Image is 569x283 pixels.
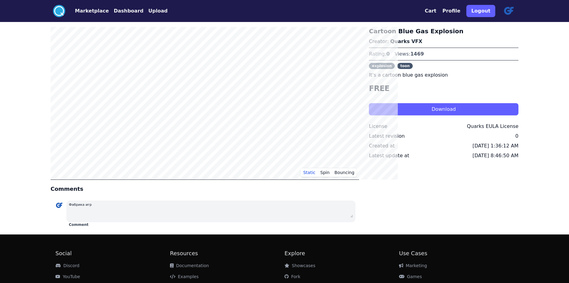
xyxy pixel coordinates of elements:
div: 0 [515,132,518,140]
div: [DATE] 8:46:50 AM [472,152,518,159]
a: Marketplace [65,7,109,15]
h2: Explore [284,249,399,258]
button: Profile [443,7,461,15]
span: 1469 [410,51,424,57]
a: Marketing [399,263,427,268]
p: It's a cartoon blue gas explosion [369,71,518,79]
button: Spin [318,168,332,177]
small: Фабрика игр [69,203,92,207]
a: Documentation [170,263,209,268]
h2: Use Cases [399,249,514,258]
h2: Social [55,249,170,258]
span: toon [397,63,413,69]
button: Marketplace [75,7,109,15]
h4: FREE [369,84,518,93]
a: Fork [284,274,300,279]
h3: Cartoon Blue Gas Explosion [369,27,518,35]
div: Quarks EULA License [467,123,518,130]
a: Games [399,274,422,279]
button: Download [369,103,518,115]
h4: Comments [51,185,359,193]
img: profile [501,4,516,18]
a: Upload [143,7,168,15]
button: Static [301,168,318,177]
a: YouTube [55,274,80,279]
button: Comment [69,222,88,227]
a: Showcases [284,263,315,268]
a: Quarks VFX [390,38,422,44]
button: Upload [148,7,168,15]
div: [DATE] 1:36:12 AM [472,142,518,150]
h2: Resources [170,249,284,258]
p: Creator: [369,38,518,45]
a: Logout [466,2,495,20]
img: profile [54,201,64,210]
a: Discord [55,263,80,268]
button: Dashboard [114,7,143,15]
button: Bouncing [332,168,357,177]
a: Examples [170,274,199,279]
a: Dashboard [109,7,143,15]
button: Cart [425,7,436,15]
div: Views: [394,50,424,58]
button: Logout [466,5,495,17]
